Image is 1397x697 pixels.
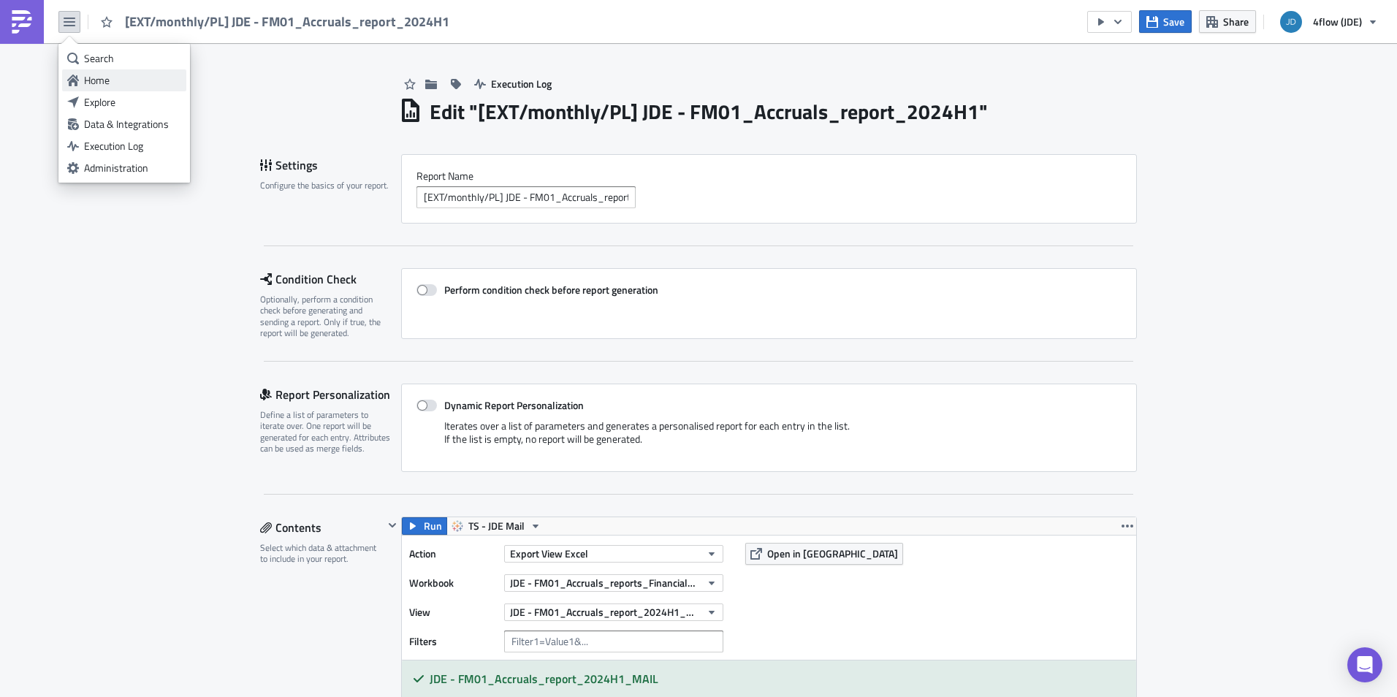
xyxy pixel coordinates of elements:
[510,575,701,590] span: JDE - FM01_Accruals_reports_FinancialDepartment
[84,139,181,153] div: Execution Log
[446,517,547,535] button: TS - JDE Mail
[1313,14,1362,29] span: 4flow (JDE)
[260,542,384,565] div: Select which data & attachment to include in your report.
[1223,14,1249,29] span: Share
[504,603,723,621] button: JDE - FM01_Accruals_report_2024H1_MAIL
[510,604,701,620] span: JDE - FM01_Accruals_report_2024H1_MAIL
[84,95,181,110] div: Explore
[10,10,34,34] img: PushMetrics
[409,601,497,623] label: View
[1279,9,1303,34] img: Avatar
[504,545,723,563] button: Export View Excel
[430,673,1125,685] h5: JDE - FM01_Accruals_report_2024H1_MAIL
[409,543,497,565] label: Action
[6,86,698,98] p: Your JDE iTMS Planning Team
[84,117,181,132] div: Data & Integrations
[1199,10,1256,33] button: Share
[444,397,584,413] strong: Dynamic Report Personalization
[416,419,1122,457] div: Iterates over a list of parameters and generates a personalised report for each entry in the list...
[84,73,181,88] div: Home
[1139,10,1192,33] button: Save
[424,517,442,535] span: Run
[6,118,641,142] span: This is an automated email. Please don't reply to this. In case of questions do not hesitate to c...
[6,6,698,18] p: Dears,
[1347,647,1382,682] div: Open Intercom Messenger
[6,70,698,82] p: Best regards,
[260,268,401,290] div: Condition Check
[1163,14,1184,29] span: Save
[444,282,658,297] strong: Perform condition check before report generation
[6,6,698,142] body: Rich Text Area. Press ALT-0 for help.
[6,22,698,34] p: please find attached the monthly report on the JDE iTMS FM cost data. The file contains all cost ...
[84,161,181,175] div: Administration
[260,384,401,405] div: Report Personalization
[402,517,447,535] button: Run
[468,517,525,535] span: TS - JDE Mail
[491,76,552,91] span: Execution Log
[767,546,898,561] span: Open in [GEOGRAPHIC_DATA]
[260,294,392,339] div: Optionally, perform a condition check before generating and sending a report. Only if true, the r...
[125,13,451,30] span: [EXT/monthly/PL] JDE - FM01_Accruals_report_2024H1
[430,99,988,125] h1: Edit " [EXT/monthly/PL] JDE - FM01_Accruals_report_2024H1 "
[1271,6,1386,38] button: 4flow (JDE)
[260,517,384,538] div: Contents
[409,572,497,594] label: Workbook
[416,170,1122,183] label: Report Nam﻿e
[384,517,401,534] button: Hide content
[409,631,497,652] label: Filters
[260,180,392,191] div: Configure the basics of your report.
[6,38,186,50] strong: JDE - FM01_Accruals_report_2024H1
[84,51,181,66] div: Search
[745,543,903,565] button: Open in [GEOGRAPHIC_DATA]
[504,574,723,592] button: JDE - FM01_Accruals_reports_FinancialDepartment
[260,154,401,176] div: Settings
[467,72,559,95] button: Execution Log
[260,409,392,454] div: Define a list of parameters to iterate over. One report will be generated for each entry. Attribu...
[510,546,588,561] span: Export View Excel
[504,631,723,652] input: Filter1=Value1&...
